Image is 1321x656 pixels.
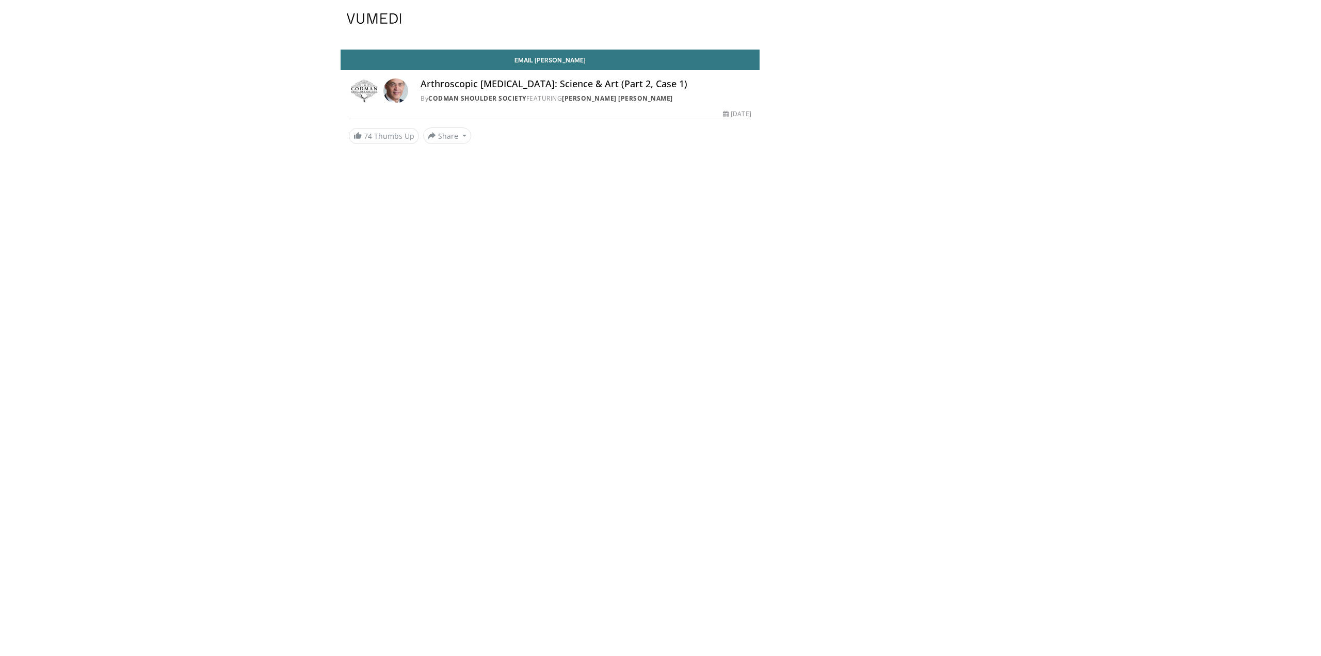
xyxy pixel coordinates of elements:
span: 74 [364,131,372,141]
div: [DATE] [723,109,751,119]
button: Share [423,127,471,144]
h4: Arthroscopic [MEDICAL_DATA]: Science & Art (Part 2, Case 1) [421,78,751,90]
a: Codman Shoulder Society [428,94,526,103]
a: [PERSON_NAME] [PERSON_NAME] [562,94,673,103]
a: 74 Thumbs Up [349,128,419,144]
a: Email [PERSON_NAME] [341,50,760,70]
img: VuMedi Logo [347,13,401,24]
img: Codman Shoulder Society [349,78,379,103]
div: By FEATURING [421,94,751,103]
img: Avatar [383,78,408,103]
